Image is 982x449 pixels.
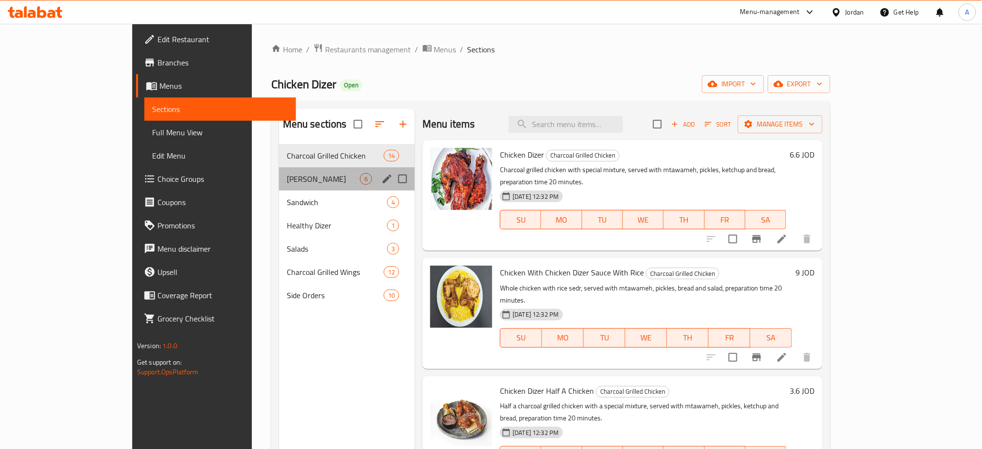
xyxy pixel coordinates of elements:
[790,384,815,398] h6: 3.6 JOD
[434,44,456,55] span: Menus
[152,150,289,161] span: Edit Menu
[500,384,594,398] span: Chicken Dizer Half A Chicken
[509,116,623,133] input: search
[340,80,362,91] div: Open
[795,346,819,369] button: delete
[340,81,362,89] span: Open
[966,7,969,17] span: A
[144,144,296,167] a: Edit Menu
[776,78,823,90] span: export
[709,213,742,227] span: FR
[584,328,625,348] button: TU
[157,289,289,301] span: Coverage Report
[702,117,734,132] button: Sort
[750,328,792,348] button: SA
[388,244,399,254] span: 3
[746,210,786,229] button: SA
[287,220,387,231] span: Healthy Dizer
[627,213,660,227] span: WE
[500,147,544,162] span: Chicken Dizer
[546,331,580,345] span: MO
[790,148,815,161] h6: 6.6 JOD
[746,118,815,130] span: Manage items
[287,173,360,185] span: [PERSON_NAME]
[159,80,289,92] span: Menus
[586,213,619,227] span: TU
[144,97,296,121] a: Sections
[391,112,415,136] button: Add section
[360,173,372,185] div: items
[384,289,399,301] div: items
[670,119,696,130] span: Add
[745,346,768,369] button: Branch-specific-item
[388,198,399,207] span: 4
[500,210,541,229] button: SU
[157,173,289,185] span: Choice Groups
[136,167,296,191] a: Choice Groups
[754,331,788,345] span: SA
[702,75,764,93] button: import
[279,284,415,307] div: Side Orders10
[776,233,788,245] a: Edit menu item
[430,148,492,210] img: Chicken Dizer
[768,75,830,93] button: export
[144,121,296,144] a: Full Menu View
[384,268,399,277] span: 12
[279,260,415,284] div: Charcoal Grilled Wings12
[647,114,668,134] span: Select section
[279,144,415,167] div: Charcoal Grilled Chicken14
[671,331,705,345] span: TH
[541,210,582,229] button: MO
[287,289,384,301] span: Side Orders
[468,44,495,55] span: Sections
[162,339,177,352] span: 1.0.0
[796,266,815,279] h6: 9 JOD
[152,103,289,115] span: Sections
[137,366,199,378] a: Support.OpsPlatform
[387,196,399,208] div: items
[136,191,296,214] a: Coupons
[745,227,768,251] button: Branch-specific-item
[542,328,584,348] button: MO
[625,328,667,348] button: WE
[279,191,415,214] div: Sandwich4
[380,172,394,186] button: edit
[546,150,619,161] span: Charcoal Grilled Chicken
[271,43,830,56] nav: breadcrumb
[279,214,415,237] div: Healthy Dizer1
[646,268,719,279] div: Charcoal Grilled Chicken
[668,213,701,227] span: TH
[136,74,296,97] a: Menus
[287,266,384,278] span: Charcoal Grilled Wings
[157,243,289,255] span: Menu disclaimer
[136,214,296,237] a: Promotions
[723,347,743,368] span: Select to update
[500,265,644,280] span: Chicken With Chicken Dizer Sauce With Rice
[588,331,622,345] span: TU
[710,78,756,90] span: import
[430,384,492,446] img: Chicken Dizer Half A Chicken
[509,192,562,201] span: [DATE] 12:32 PM
[136,260,296,284] a: Upsell
[422,117,475,131] h2: Menu items
[422,43,456,56] a: Menus
[500,328,542,348] button: SU
[738,115,823,133] button: Manage items
[325,44,411,55] span: Restaurants management
[287,196,387,208] span: Sandwich
[384,151,399,160] span: 14
[388,221,399,230] span: 1
[509,310,562,319] span: [DATE] 12:32 PM
[384,291,399,300] span: 10
[723,229,743,249] span: Select to update
[668,117,699,132] button: Add
[360,175,372,184] span: 6
[348,114,368,134] span: Select all sections
[596,386,669,397] span: Charcoal Grilled Chicken
[137,339,161,352] span: Version:
[545,213,578,227] span: MO
[157,57,289,68] span: Branches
